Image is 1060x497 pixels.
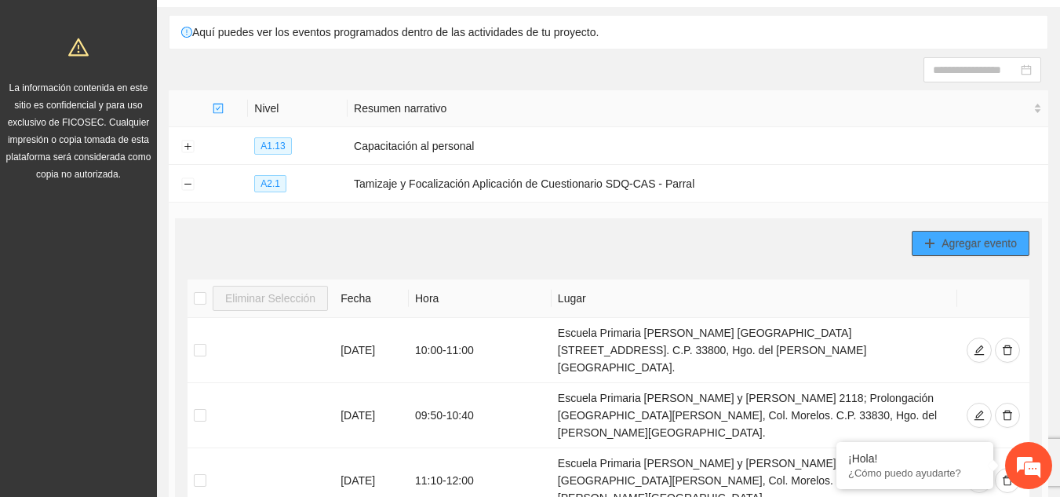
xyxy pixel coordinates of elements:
td: 09:50 - 10:40 [409,383,552,448]
span: plus [924,238,935,250]
span: Agregar evento [942,235,1017,252]
td: Escuela Primaria [PERSON_NAME] y [PERSON_NAME] 2118; Prolongación [GEOGRAPHIC_DATA][PERSON_NAME],... [552,383,957,448]
span: delete [1002,410,1013,422]
span: warning [68,37,89,57]
span: Resumen narrativo [354,100,1030,117]
td: [DATE] [334,383,409,448]
div: ¡Hola! [848,452,982,465]
span: La información contenida en este sitio es confidencial y para uso exclusivo de FICOSEC. Cualquier... [6,82,151,180]
button: edit [967,403,992,428]
td: [DATE] [334,318,409,383]
th: Lugar [552,280,957,318]
p: ¿Cómo puedo ayudarte? [848,467,982,479]
button: delete [995,468,1020,493]
button: Collapse row [181,178,194,191]
span: delete [1002,345,1013,357]
th: Fecha [334,280,409,318]
span: A2.1 [254,175,286,192]
span: exclamation-circle [181,27,192,38]
th: Nivel [248,90,348,127]
span: A1.13 [254,137,291,155]
span: edit [974,345,985,357]
span: check-square [213,103,224,114]
td: 10:00 - 11:00 [409,318,552,383]
button: delete [995,403,1020,428]
td: Tamizaje y Focalización Aplicación de Cuestionario SDQ-CAS - Parral [348,165,1048,203]
th: Resumen narrativo [348,90,1048,127]
button: plusAgregar evento [912,231,1029,256]
div: Aquí puedes ver los eventos programados dentro de las actividades de tu proyecto. [169,16,1047,49]
button: edit [967,338,992,363]
td: Capacitación al personal [348,127,1048,165]
textarea: Escriba su mensaje y pulse “Intro” [8,331,299,386]
span: edit [974,410,985,422]
td: Escuela Primaria [PERSON_NAME] [GEOGRAPHIC_DATA][STREET_ADDRESS]. C.P. 33800, Hgo. del [PERSON_NA... [552,318,957,383]
button: Eliminar Selección [213,286,328,311]
span: delete [1002,475,1013,488]
th: Hora [409,280,552,318]
div: Chatee con nosotros ahora [82,80,264,100]
button: Expand row [181,141,194,153]
span: Estamos en línea. [91,160,217,319]
div: Minimizar ventana de chat en vivo [257,8,295,46]
button: delete [995,338,1020,363]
